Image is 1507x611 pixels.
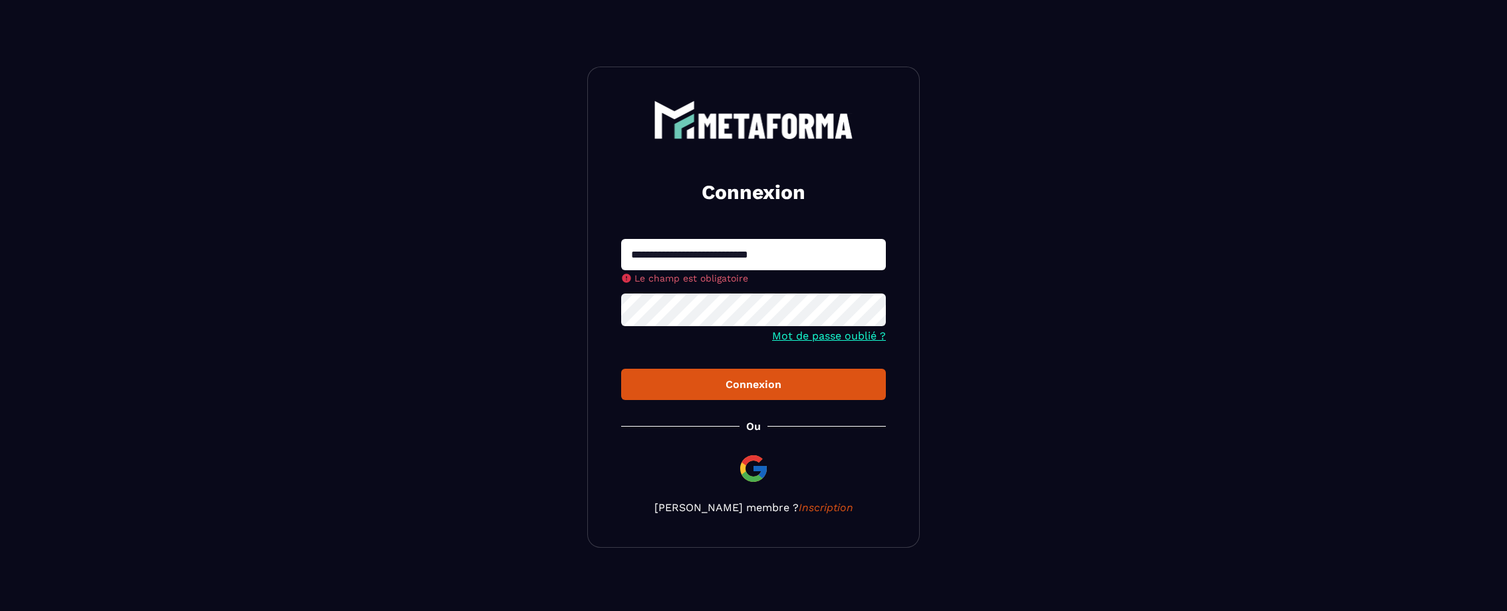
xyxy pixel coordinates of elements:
[634,273,748,284] span: Le champ est obligatoire
[772,329,886,342] a: Mot de passe oublié ?
[621,501,886,514] p: [PERSON_NAME] membre ?
[746,420,761,433] p: Ou
[637,179,870,206] h2: Connexion
[632,378,875,391] div: Connexion
[621,369,886,400] button: Connexion
[621,101,886,139] a: logo
[738,453,769,485] img: google
[654,101,853,139] img: logo
[799,501,853,514] a: Inscription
